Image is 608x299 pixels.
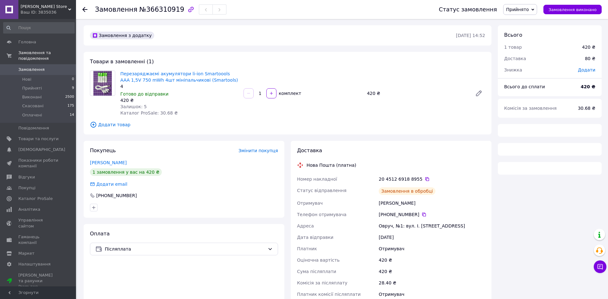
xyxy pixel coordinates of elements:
div: 420 ₴ [377,266,486,277]
span: Товари та послуги [18,136,59,142]
div: Prom топ [18,284,59,290]
span: 175 [67,103,74,109]
span: Всього [504,32,522,38]
div: Додати email [96,181,128,187]
span: Показники роботи компанії [18,158,59,169]
div: Ваш ID: 3835036 [21,9,76,15]
button: Замовлення виконано [543,5,602,14]
div: 420 ₴ [364,89,470,98]
span: Скасовані [22,103,44,109]
div: 28.40 ₴ [377,277,486,289]
div: 4 [120,83,238,90]
span: [PERSON_NAME] та рахунки [18,272,59,290]
span: Нові [22,77,31,82]
div: Статус замовлення [439,6,497,13]
div: [PHONE_NUMBER] [379,211,485,218]
span: Замовлення [95,6,137,13]
span: Гаманець компанії [18,234,59,246]
span: 14 [70,112,74,118]
span: Замовлення виконано [548,7,597,12]
span: Аналітика [18,207,40,212]
span: Оплата [90,231,110,237]
span: Каталог ProSale [18,196,53,202]
span: Управління сайтом [18,217,59,229]
span: Товари в замовленні (1) [90,59,154,65]
div: Замовлення з додатку [90,32,154,39]
span: 30.68 ₴ [578,106,595,111]
span: Покупець [90,147,116,153]
span: №366310919 [139,6,184,13]
span: 9 [72,85,74,91]
div: Овруч, №1: вул. І. [STREET_ADDRESS] [377,220,486,232]
div: комплект [277,90,302,97]
a: Редагувати [472,87,485,100]
span: Маркет [18,251,35,256]
span: Знижка [504,67,522,72]
div: 1 замовлення у вас на 420 ₴ [90,168,162,176]
span: Оціночна вартість [297,258,339,263]
span: Додати товар [90,121,485,128]
span: Післяплата [105,246,265,252]
span: Платник комісії післяплати [297,292,361,297]
span: Lee Store [21,4,68,9]
span: Повідомлення [18,125,49,131]
span: Телефон отримувача [297,212,346,217]
span: Налаштування [18,261,51,267]
span: Прийнято [506,7,529,12]
span: Замовлення та повідомлення [18,50,76,61]
div: [DATE] [377,232,486,243]
time: [DATE] 14:52 [456,33,485,38]
div: 420 ₴ [377,254,486,266]
span: Отримувач [297,201,323,206]
span: [DEMOGRAPHIC_DATA] [18,147,65,153]
img: Перезаряджаємі акумулятори li-ion Smartoools AAA 1,5V 750 mWh 4шт мініпальчикові (Smartools) [93,71,112,96]
span: 2500 [65,94,74,100]
span: Виконані [22,94,42,100]
span: Дата відправки [297,235,333,240]
span: Відгуки [18,174,35,180]
span: Оплачені [22,112,42,118]
span: Каталог ProSale: 30.68 ₴ [120,110,178,115]
span: 0 [72,77,74,82]
div: [PHONE_NUMBER] [96,192,137,199]
span: Змінити покупця [238,148,278,153]
span: Головна [18,39,36,45]
span: Сума післяплати [297,269,336,274]
span: Доставка [504,56,526,61]
b: 420 ₴ [581,84,595,89]
span: Комісія за післяплату [297,280,347,285]
button: Чат з покупцем [594,260,606,273]
input: Пошук [3,22,75,34]
div: 20 4512 6918 8955 [379,176,485,182]
span: Готово до відправки [120,91,168,97]
a: [PERSON_NAME] [90,160,127,165]
div: Замовлення в обробці [379,187,435,195]
span: Статус відправлення [297,188,346,193]
div: [PERSON_NAME] [377,197,486,209]
span: Доставка [297,147,322,153]
div: Додати email [89,181,128,187]
div: 420 ₴ [582,44,595,50]
a: Перезаряджаємі акумулятори li-ion Smartoools AAA 1,5V 750 mWh 4шт мініпальчикові (Smartools) [120,71,238,83]
span: 1 товар [504,45,522,50]
span: Всього до сплати [504,84,545,89]
span: Платник [297,246,317,251]
span: Залишок: 5 [120,104,147,109]
div: 80 ₴ [581,52,599,65]
div: 420 ₴ [120,97,238,103]
div: Отримувач [377,243,486,254]
span: Додати [578,67,595,72]
div: Нова Пошта (платна) [305,162,358,168]
span: Адреса [297,223,314,228]
span: Номер накладної [297,177,337,182]
span: Замовлення [18,67,45,72]
div: Повернутися назад [82,6,87,13]
span: Комісія за замовлення [504,106,557,111]
span: Прийняті [22,85,42,91]
span: Покупці [18,185,35,191]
